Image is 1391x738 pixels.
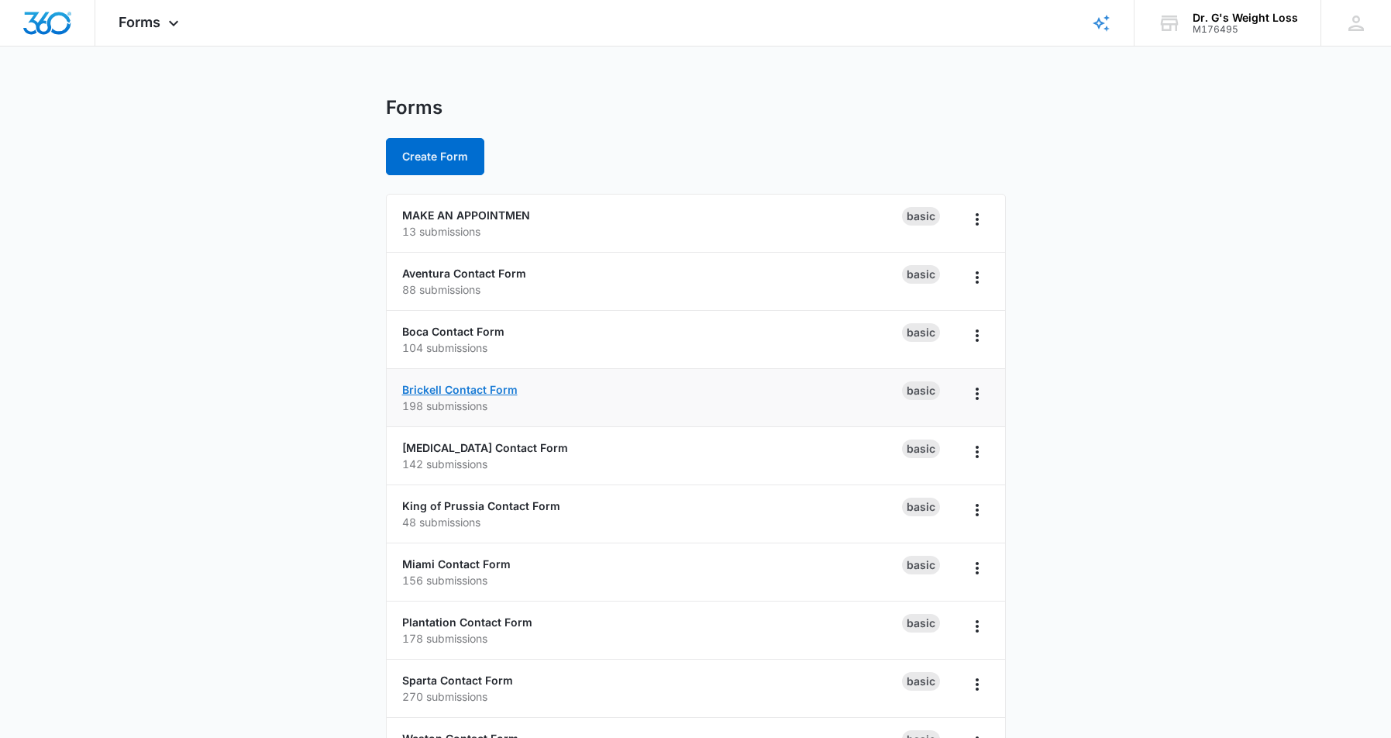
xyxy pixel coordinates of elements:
[402,325,504,338] a: Boca Contact Form
[902,207,940,226] div: Basic
[902,440,940,458] div: Basic
[902,381,940,400] div: Basic
[402,688,902,705] p: 270 submissions
[965,672,990,697] button: Overflow Menu
[965,614,990,639] button: Overflow Menu
[402,209,530,222] a: MAKE AN APPOINTMEN
[1193,24,1298,35] div: account id
[902,672,940,691] div: Basic
[902,556,940,574] div: Basic
[402,441,568,454] a: [MEDICAL_DATA] Contact Form
[965,381,990,406] button: Overflow Menu
[965,440,990,464] button: Overflow Menu
[965,498,990,522] button: Overflow Menu
[965,207,990,232] button: Overflow Menu
[965,556,990,581] button: Overflow Menu
[402,223,902,240] p: 13 submissions
[965,265,990,290] button: Overflow Menu
[402,499,560,512] a: King of Prussia Contact Form
[902,265,940,284] div: Basic
[1193,12,1298,24] div: account name
[402,630,902,647] p: 178 submissions
[402,398,902,414] p: 198 submissions
[402,557,511,571] a: Miami Contact Form
[402,281,902,298] p: 88 submissions
[402,267,526,280] a: Aventura Contact Form
[386,96,442,119] h1: Forms
[965,323,990,348] button: Overflow Menu
[386,138,484,175] button: Create Form
[402,456,902,472] p: 142 submissions
[902,614,940,633] div: Basic
[402,514,902,530] p: 48 submissions
[402,616,532,629] a: Plantation Contact Form
[402,572,902,588] p: 156 submissions
[119,14,160,30] span: Forms
[902,498,940,516] div: Basic
[402,383,518,396] a: Brickell Contact Form
[402,340,902,356] p: 104 submissions
[902,323,940,342] div: Basic
[402,674,513,687] a: Sparta Contact Form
